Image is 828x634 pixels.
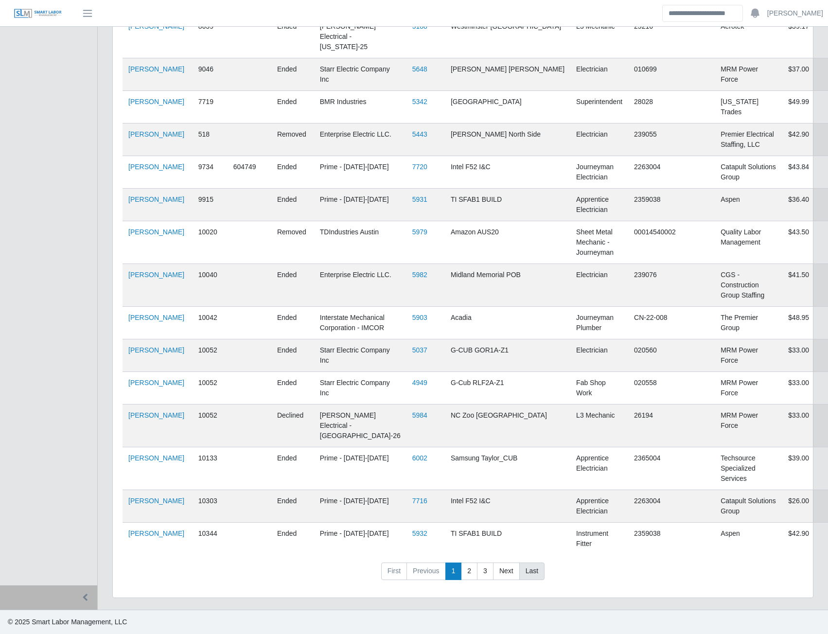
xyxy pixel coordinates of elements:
[715,91,782,123] td: [US_STATE] Trades
[128,195,184,203] a: [PERSON_NAME]
[570,221,628,264] td: Sheet Metal Mechanic - Journeyman
[445,372,570,405] td: G-Cub RLF2A-Z1
[412,411,427,419] a: 5984
[128,529,184,537] a: [PERSON_NAME]
[570,405,628,447] td: L3 Mechanic
[570,372,628,405] td: Fab Shop Work
[193,58,228,91] td: 9046
[8,618,127,626] span: © 2025 Smart Labor Management, LLC
[128,228,184,236] a: [PERSON_NAME]
[628,447,715,490] td: 2365004
[412,497,427,505] a: 7716
[271,156,314,189] td: ended
[412,163,427,171] a: 7720
[445,123,570,156] td: [PERSON_NAME] North Side
[314,339,406,372] td: Starr Electric Company Inc
[14,8,62,19] img: SLM Logo
[314,264,406,307] td: Enterprise Electric LLC.
[445,156,570,189] td: Intel F52 I&C
[314,123,406,156] td: Enterprise Electric LLC.
[715,264,782,307] td: CGS - Construction Group Staffing
[628,58,715,91] td: 010699
[271,189,314,221] td: ended
[445,307,570,339] td: Acadia
[123,563,803,588] nav: pagination
[715,339,782,372] td: MRM Power Force
[314,156,406,189] td: Prime - [DATE]-[DATE]
[628,372,715,405] td: 020558
[193,123,228,156] td: 518
[271,221,314,264] td: removed
[412,98,427,106] a: 5342
[570,123,628,156] td: Electrician
[314,58,406,91] td: Starr Electric Company Inc
[715,58,782,91] td: MRM Power Force
[445,58,570,91] td: [PERSON_NAME] [PERSON_NAME]
[314,16,406,58] td: [PERSON_NAME] Electrical - [US_STATE]-25
[715,123,782,156] td: Premier Electrical Staffing, LLC
[128,130,184,138] a: [PERSON_NAME]
[412,195,427,203] a: 5931
[461,563,477,580] a: 2
[193,156,228,189] td: 9734
[228,156,271,189] td: 604749
[128,346,184,354] a: [PERSON_NAME]
[445,339,570,372] td: G-CUB GOR1A-Z1
[193,447,228,490] td: 10133
[715,307,782,339] td: The Premier Group
[715,189,782,221] td: Aspen
[314,307,406,339] td: Interstate Mechanical Corporation - IMCOR
[193,221,228,264] td: 10020
[715,156,782,189] td: Catapult Solutions Group
[128,314,184,321] a: [PERSON_NAME]
[628,189,715,221] td: 2359038
[128,271,184,279] a: [PERSON_NAME]
[570,264,628,307] td: Electrician
[412,271,427,279] a: 5982
[412,346,427,354] a: 5037
[715,523,782,555] td: Aspen
[445,563,462,580] a: 1
[271,264,314,307] td: ended
[271,339,314,372] td: ended
[193,91,228,123] td: 7719
[412,65,427,73] a: 5648
[628,405,715,447] td: 26194
[715,16,782,58] td: Aerotek
[628,264,715,307] td: 239076
[128,454,184,462] a: [PERSON_NAME]
[271,372,314,405] td: ended
[628,490,715,523] td: 2263004
[314,523,406,555] td: Prime - [DATE]-[DATE]
[314,372,406,405] td: Starr Electric Company Inc
[128,163,184,171] a: [PERSON_NAME]
[715,221,782,264] td: Quality Labor Management
[445,91,570,123] td: [GEOGRAPHIC_DATA]
[445,447,570,490] td: Samsung Taylor_CUB
[128,98,184,106] a: [PERSON_NAME]
[445,405,570,447] td: NC Zoo [GEOGRAPHIC_DATA]
[570,91,628,123] td: Superintendent
[715,490,782,523] td: Catapult Solutions Group
[715,447,782,490] td: Techsource Specialized Services
[271,123,314,156] td: removed
[662,5,743,22] input: Search
[271,405,314,447] td: declined
[271,307,314,339] td: ended
[628,156,715,189] td: 2263004
[193,339,228,372] td: 10052
[412,228,427,236] a: 5979
[570,16,628,58] td: L3 Mechanic
[193,16,228,58] td: 8639
[193,490,228,523] td: 10303
[445,490,570,523] td: Intel F52 I&C
[271,490,314,523] td: ended
[271,523,314,555] td: ended
[128,65,184,73] a: [PERSON_NAME]
[314,490,406,523] td: Prime - [DATE]-[DATE]
[412,379,427,387] a: 4949
[628,523,715,555] td: 2359038
[193,189,228,221] td: 9915
[193,523,228,555] td: 10344
[412,529,427,537] a: 5932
